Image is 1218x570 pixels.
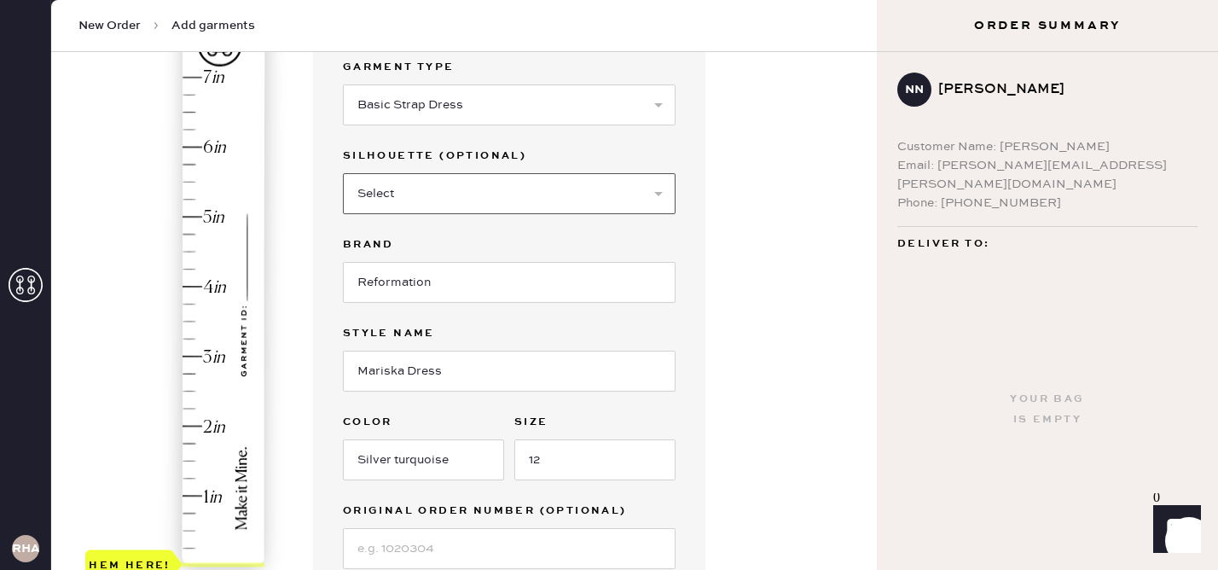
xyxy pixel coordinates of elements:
h3: RHA [12,543,39,555]
div: in [212,67,224,90]
input: e.g. Navy [343,439,504,480]
h3: NN [905,84,924,96]
span: Deliver to: [897,234,989,254]
label: Color [343,412,504,433]
input: e.g. 1020304 [343,528,676,569]
input: e.g. Daisy 2 Pocket [343,351,676,392]
iframe: Front Chat [1137,493,1210,567]
div: Phone: [PHONE_NUMBER] [897,194,1198,212]
label: Silhouette (optional) [343,146,676,166]
span: Add garments [171,17,255,34]
label: Size [514,412,676,433]
div: Customer Name: [PERSON_NAME] [897,137,1198,156]
input: e.g. 30R [514,439,676,480]
div: Email: [PERSON_NAME][EMAIL_ADDRESS][PERSON_NAME][DOMAIN_NAME] [897,156,1198,194]
span: New Order [78,17,141,34]
label: Garment Type [343,57,676,78]
label: Original Order Number (Optional) [343,501,676,521]
div: Your bag is empty [1010,389,1084,430]
h3: Order Summary [877,17,1218,34]
div: 7 [203,67,212,90]
div: [PERSON_NAME] [938,79,1184,100]
input: Brand name [343,262,676,303]
label: Brand [343,235,676,255]
label: Style name [343,323,676,344]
